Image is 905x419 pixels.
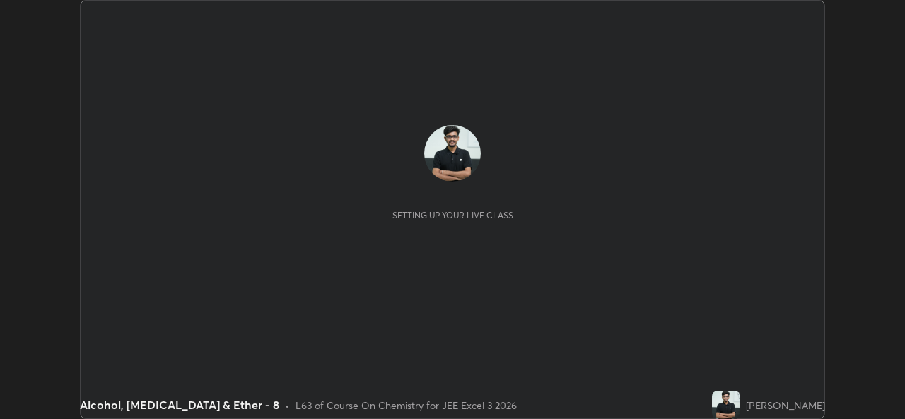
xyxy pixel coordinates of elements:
div: [PERSON_NAME] [746,398,825,413]
div: L63 of Course On Chemistry for JEE Excel 3 2026 [296,398,517,413]
img: 588ed0d5aa0a4b34b0f6ce6dfa894284.jpg [712,391,740,419]
img: 588ed0d5aa0a4b34b0f6ce6dfa894284.jpg [424,125,481,182]
div: Alcohol, [MEDICAL_DATA] & Ether - 8 [80,396,279,413]
div: • [285,398,290,413]
div: Setting up your live class [392,210,513,220]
